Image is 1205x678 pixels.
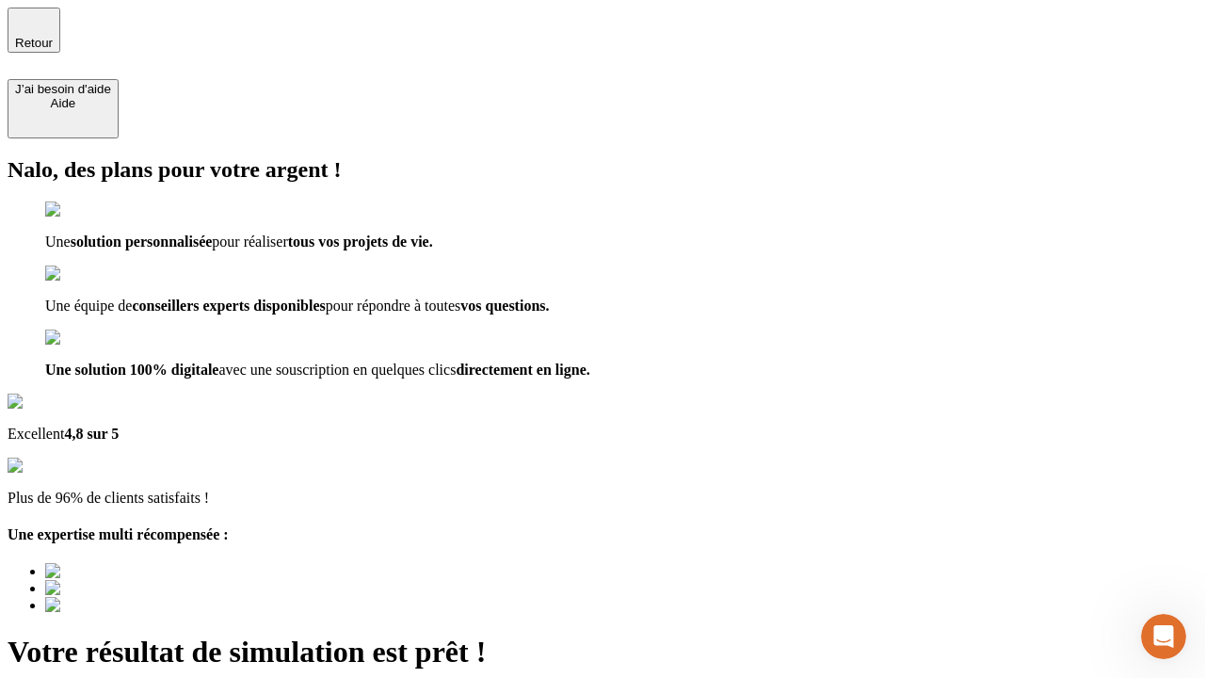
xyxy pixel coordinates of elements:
[15,82,111,96] div: J’ai besoin d'aide
[45,234,71,250] span: Une
[45,580,219,597] img: Best savings advice award
[8,635,1197,670] h1: Votre résultat de simulation est prêt !
[8,458,101,475] img: reviews stars
[45,298,132,314] span: Une équipe de
[15,96,111,110] div: Aide
[1141,614,1186,659] iframe: Intercom live chat
[8,490,1197,507] p: Plus de 96% de clients satisfaits !
[8,79,119,138] button: J’ai besoin d'aideAide
[8,8,60,53] button: Retour
[8,426,64,442] span: Excellent
[64,426,119,442] span: 4,8 sur 5
[15,36,53,50] span: Retour
[288,234,433,250] span: tous vos projets de vie.
[8,526,1197,543] h4: Une expertise multi récompensée :
[132,298,325,314] span: conseillers experts disponibles
[45,362,218,378] span: Une solution 100% digitale
[45,330,126,347] img: checkmark
[45,597,219,614] img: Best savings advice award
[45,563,219,580] img: Best savings advice award
[460,298,549,314] span: vos questions.
[326,298,461,314] span: pour répondre à toutes
[8,394,117,411] img: Google Review
[212,234,287,250] span: pour réaliser
[456,362,589,378] span: directement en ligne.
[8,157,1197,183] h2: Nalo, des plans pour votre argent !
[71,234,213,250] span: solution personnalisée
[218,362,456,378] span: avec une souscription en quelques clics
[45,202,126,218] img: checkmark
[45,266,126,282] img: checkmark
